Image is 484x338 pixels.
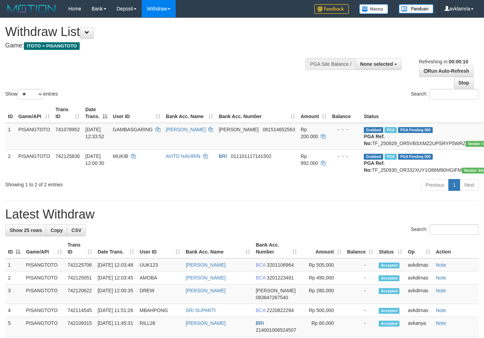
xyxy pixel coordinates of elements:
td: PISANGTOTO [23,317,65,337]
div: - - - [332,153,359,160]
td: - [344,317,376,337]
span: None selected [360,61,393,67]
span: GAMBASGARING [113,127,153,132]
span: Accepted [379,275,399,281]
span: Copy 081514652563 to clipboard [263,127,295,132]
td: avkdimas [405,272,433,284]
a: Note [436,320,446,326]
a: [PERSON_NAME] [186,320,226,326]
th: Trans ID: activate to sort column ascending [65,239,95,258]
td: MBAHPONG [137,304,183,317]
th: Balance [329,103,361,123]
th: User ID: activate to sort column ascending [110,103,163,123]
select: Showentries [17,89,43,99]
th: User ID: activate to sort column ascending [137,239,183,258]
a: [PERSON_NAME] [186,275,226,281]
a: [PERSON_NAME] [186,262,226,268]
th: ID [5,103,16,123]
td: AMOBA [137,272,183,284]
span: Grabbed [364,127,383,133]
label: Search: [411,224,479,235]
td: [DATE] 11:45:31 [95,317,137,337]
td: 5 [5,317,23,337]
th: Balance: activate to sort column ascending [344,239,376,258]
td: PISANGTOTO [23,258,65,272]
span: [PERSON_NAME] [256,288,296,293]
td: 1 [5,258,23,272]
td: PISANGTOTO [16,123,53,150]
th: Bank Acc. Name: activate to sort column ascending [183,239,253,258]
a: [PERSON_NAME] [166,127,206,132]
td: - [344,304,376,317]
th: Status: activate to sort column ascending [376,239,405,258]
a: Stop [454,77,474,89]
input: Search: [430,224,479,235]
span: Grabbed [364,154,383,160]
a: Show 25 rows [5,224,46,236]
span: Copy 2220822284 to clipboard [267,308,294,313]
a: Copy [46,224,67,236]
span: BCA [256,262,265,268]
td: 742109315 [65,317,95,337]
span: ITOTO > PISANGTOTO [24,42,80,50]
td: 742120622 [65,284,95,304]
span: Accepted [379,321,399,327]
td: PISANGTOTO [23,284,65,304]
span: Accepted [379,288,399,294]
td: 3 [5,284,23,304]
a: Note [436,262,446,268]
a: SRI SUPARTI [186,308,216,313]
td: avkdimas [405,258,433,272]
td: Rp 490,000 [300,272,344,284]
td: Rp 60,000 [300,317,344,337]
span: Copy 3201223481 to clipboard [267,275,294,281]
div: PGA Site Balance / [306,58,355,70]
td: UUK123 [137,258,183,272]
span: BRI [256,320,264,326]
a: Note [436,308,446,313]
a: Previous [421,179,449,191]
span: Copy [51,228,63,233]
span: Accepted [379,263,399,268]
th: Game/API: activate to sort column ascending [23,239,65,258]
td: [DATE] 12:03:45 [95,272,137,284]
th: Bank Acc. Number: activate to sort column ascending [216,103,298,123]
th: Amount: activate to sort column ascending [300,239,344,258]
td: PISANGTOTO [23,272,65,284]
td: - [344,258,376,272]
td: Rp 505,000 [300,258,344,272]
span: Marked by avkdimas [385,127,397,133]
span: Rp 992.000 [301,153,318,166]
h1: Latest Withdraw [5,207,479,221]
td: 742125051 [65,272,95,284]
td: PISANGTOTO [16,150,53,176]
span: Copy 3201106964 to clipboard [267,262,294,268]
label: Search: [411,89,479,99]
h4: Game: [5,42,316,49]
td: DREW [137,284,183,304]
th: Op: activate to sort column ascending [405,239,433,258]
span: Accepted [379,308,399,314]
td: avkdimas [405,284,433,304]
span: Copy 083847267540 to clipboard [256,295,288,300]
span: PGA Pending [398,154,433,160]
th: Bank Acc. Name: activate to sort column ascending [163,103,216,123]
td: avkanya [405,317,433,337]
span: BCA [256,308,265,313]
td: Rp 280,000 [300,284,344,304]
td: avkdimas [405,304,433,317]
span: Show 25 rows [10,228,42,233]
a: Run Auto-Refresh [419,65,474,77]
button: None selected [355,58,402,70]
a: CSV [67,224,86,236]
h1: Withdraw List [5,25,316,39]
span: Rp 200.000 [301,127,318,139]
b: PGA Ref. No: [364,160,385,173]
b: PGA Ref. No: [364,134,385,146]
td: - [344,272,376,284]
th: Game/API: activate to sort column ascending [16,103,53,123]
td: [DATE] 12:03:48 [95,258,137,272]
td: 2 [5,272,23,284]
td: Rp 500,000 [300,304,344,317]
td: PISANGTOTO [23,304,65,317]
